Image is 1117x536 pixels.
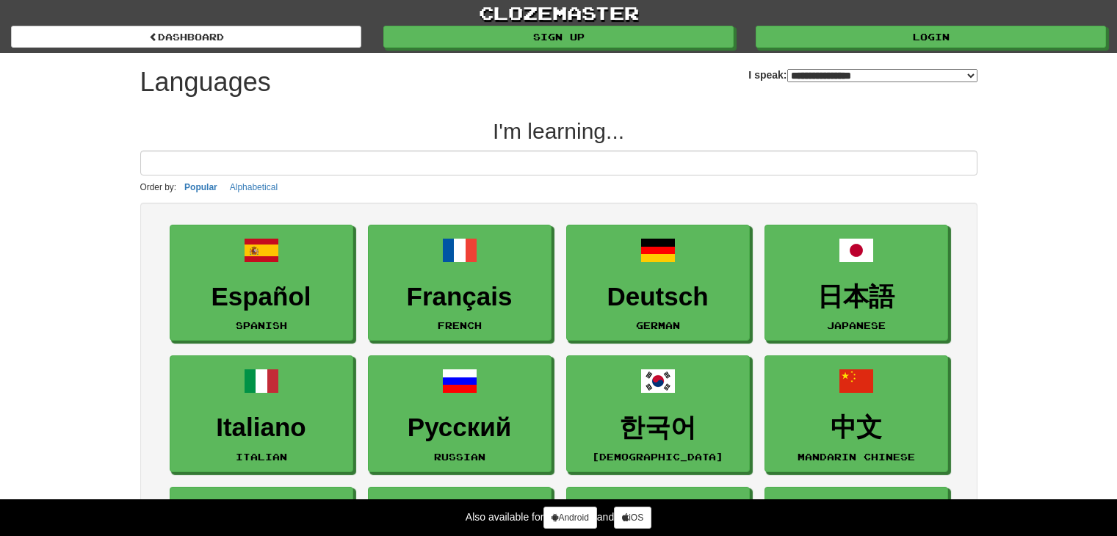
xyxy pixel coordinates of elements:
a: 한국어[DEMOGRAPHIC_DATA] [566,355,750,472]
a: FrançaisFrench [368,225,552,341]
a: 日本語Japanese [764,225,948,341]
a: РусскийRussian [368,355,552,472]
a: 中文Mandarin Chinese [764,355,948,472]
button: Popular [180,179,222,195]
h1: Languages [140,68,271,97]
a: Android [543,507,596,529]
small: Japanese [827,320,886,330]
a: Login [756,26,1106,48]
a: dashboard [11,26,361,48]
h3: 中文 [773,413,940,442]
h3: 한국어 [574,413,742,442]
h2: I'm learning... [140,119,977,143]
h3: Español [178,283,345,311]
small: [DEMOGRAPHIC_DATA] [592,452,723,462]
select: I speak: [787,69,977,82]
h3: Русский [376,413,543,442]
a: ItalianoItalian [170,355,353,472]
button: Alphabetical [225,179,282,195]
a: Sign up [383,26,734,48]
small: Russian [434,452,485,462]
h3: Deutsch [574,283,742,311]
h3: Français [376,283,543,311]
small: German [636,320,680,330]
h3: 日本語 [773,283,940,311]
small: French [438,320,482,330]
h3: Italiano [178,413,345,442]
a: iOS [614,507,651,529]
small: Order by: [140,182,177,192]
a: DeutschGerman [566,225,750,341]
small: Spanish [236,320,287,330]
a: EspañolSpanish [170,225,353,341]
small: Italian [236,452,287,462]
small: Mandarin Chinese [798,452,915,462]
label: I speak: [748,68,977,82]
